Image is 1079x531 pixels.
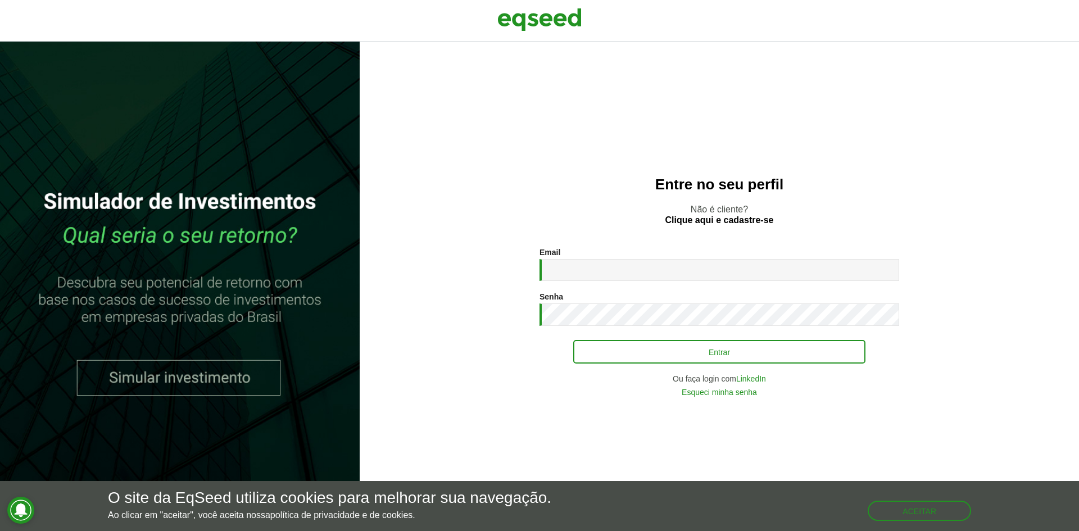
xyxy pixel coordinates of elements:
a: política de privacidade e de cookies [270,511,413,520]
button: Entrar [573,340,865,364]
label: Email [539,248,560,256]
a: LinkedIn [736,375,766,383]
h2: Entre no seu perfil [382,176,1057,193]
p: Ao clicar em "aceitar", você aceita nossa . [108,510,551,520]
button: Aceitar [868,501,971,521]
div: Ou faça login com [539,375,899,383]
p: Não é cliente? [382,204,1057,225]
img: EqSeed Logo [497,6,582,34]
a: Esqueci minha senha [682,388,757,396]
h5: O site da EqSeed utiliza cookies para melhorar sua navegação. [108,489,551,507]
a: Clique aqui e cadastre-se [665,216,774,225]
label: Senha [539,293,563,301]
